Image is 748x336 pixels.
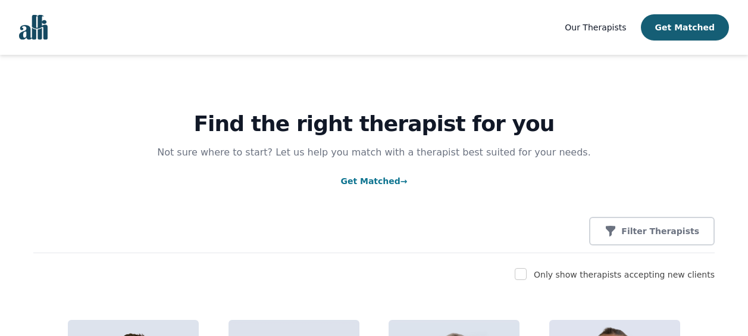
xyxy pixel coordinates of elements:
label: Only show therapists accepting new clients [534,270,715,279]
h1: Find the right therapist for you [33,112,715,136]
span: → [400,176,408,186]
img: alli logo [19,15,48,40]
a: Our Therapists [565,20,626,35]
button: Get Matched [641,14,729,41]
p: Filter Therapists [621,225,699,237]
span: Our Therapists [565,23,626,32]
p: Not sure where to start? Let us help you match with a therapist best suited for your needs. [146,145,603,160]
button: Filter Therapists [589,217,715,245]
a: Get Matched [340,176,407,186]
